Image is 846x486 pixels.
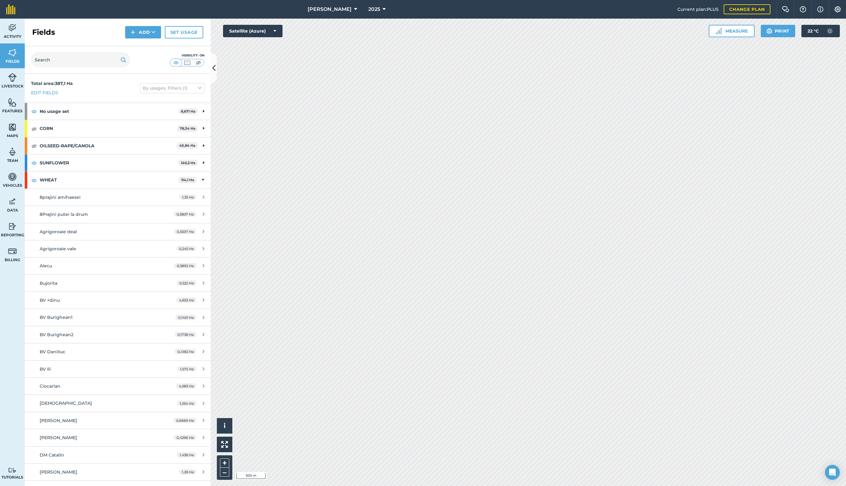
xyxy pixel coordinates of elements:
button: i [217,418,232,434]
span: 1,438 Ha [177,452,196,457]
div: Visibility: On [170,53,204,58]
span: 0,1738 Ha [175,332,196,337]
button: Measure [709,25,755,37]
button: 22 °C [801,25,840,37]
span: Ciocarlan [40,383,60,389]
a: BV Ili1,575 Ha [25,361,211,377]
button: Print [761,25,796,37]
span: 4,653 Ha [176,297,196,303]
input: Search [31,52,130,67]
button: + [220,458,229,468]
span: 0,3807 Ha [174,212,196,217]
span: 2025 [368,6,380,13]
span: 22 ° C [808,25,819,37]
img: svg+xml;base64,PD94bWwgdmVyc2lvbj0iMS4wIiBlbmNvZGluZz0idXRmLTgiPz4KPCEtLSBHZW5lcmF0b3I6IEFkb2JlIE... [8,23,17,33]
span: 0,245 Ha [176,246,196,251]
span: i [224,422,226,430]
a: Alecu0,5892 Ha [25,257,211,274]
img: A cog icon [834,6,841,12]
span: 0,4182 Ha [175,349,196,354]
span: BV Burighean1 [40,314,72,320]
img: svg+xml;base64,PHN2ZyB4bWxucz0iaHR0cDovL3d3dy53My5vcmcvMjAwMC9zdmciIHdpZHRoPSI1MCIgaGVpZ2h0PSI0MC... [195,60,202,66]
span: 0,5507 Ha [174,229,196,234]
img: svg+xml;base64,PD94bWwgdmVyc2lvbj0iMS4wIiBlbmNvZGluZz0idXRmLTgiPz4KPCEtLSBHZW5lcmF0b3I6IEFkb2JlIE... [8,172,17,181]
button: Add [125,26,161,38]
span: [DEMOGRAPHIC_DATA] [40,400,92,406]
img: Ruler icon [716,28,722,34]
span: 0,522 Ha [177,280,196,286]
a: Set usage [165,26,203,38]
img: svg+xml;base64,PD94bWwgdmVyc2lvbj0iMS4wIiBlbmNvZGluZz0idXRmLTgiPz4KPCEtLSBHZW5lcmF0b3I6IEFkb2JlIE... [8,467,17,473]
img: svg+xml;base64,PHN2ZyB4bWxucz0iaHR0cDovL3d3dy53My5vcmcvMjAwMC9zdmciIHdpZHRoPSIxNCIgaGVpZ2h0PSIyNC... [131,29,135,36]
img: svg+xml;base64,PD94bWwgdmVyc2lvbj0iMS4wIiBlbmNvZGluZz0idXRmLTgiPz4KPCEtLSBHZW5lcmF0b3I6IEFkb2JlIE... [8,222,17,231]
a: Change plan [724,4,770,14]
span: 4,083 Ha [176,383,196,389]
span: [PERSON_NAME] [308,6,352,13]
div: OILSEED-RAPE/CANOLA45,84 Ha [25,137,211,154]
strong: Total area : 387,1 Ha [31,81,73,86]
img: svg+xml;base64,PHN2ZyB4bWxucz0iaHR0cDovL3d3dy53My5vcmcvMjAwMC9zdmciIHdpZHRoPSIxNyIgaGVpZ2h0PSIxNy... [817,6,823,13]
span: BV Ili [40,366,51,372]
a: 8Prajini putei la drum0,3807 Ha [25,206,211,223]
a: BV Burighean20,1738 Ha [25,326,211,343]
img: fieldmargin Logo [6,4,15,14]
a: Edit fields [31,89,58,96]
img: svg+xml;base64,PHN2ZyB4bWxucz0iaHR0cDovL3d3dy53My5vcmcvMjAwMC9zdmciIHdpZHRoPSIxOCIgaGVpZ2h0PSIyNC... [31,142,37,149]
span: 1,35 Ha [179,194,196,200]
img: svg+xml;base64,PD94bWwgdmVyc2lvbj0iMS4wIiBlbmNvZGluZz0idXRmLTgiPz4KPCEtLSBHZW5lcmF0b3I6IEFkb2JlIE... [8,247,17,256]
a: Agrigoroaie vale0,245 Ha [25,240,211,257]
span: 1,28 Ha [179,469,196,475]
span: Bujorita [40,280,57,286]
img: svg+xml;base64,PHN2ZyB4bWxucz0iaHR0cDovL3d3dy53My5vcmcvMjAwMC9zdmciIHdpZHRoPSI1MCIgaGVpZ2h0PSI0MC... [172,60,180,66]
strong: WHEAT [40,172,178,188]
span: 1,575 Ha [177,366,196,372]
img: svg+xml;base64,PHN2ZyB4bWxucz0iaHR0cDovL3d3dy53My5vcmcvMjAwMC9zdmciIHdpZHRoPSI1MCIgaGVpZ2h0PSI0MC... [183,60,191,66]
a: BV +dinu4,653 Ha [25,292,211,309]
img: svg+xml;base64,PHN2ZyB4bWxucz0iaHR0cDovL3d3dy53My5vcmcvMjAwMC9zdmciIHdpZHRoPSIxOCIgaGVpZ2h0PSIyNC... [31,159,37,167]
img: svg+xml;base64,PHN2ZyB4bWxucz0iaHR0cDovL3d3dy53My5vcmcvMjAwMC9zdmciIHdpZHRoPSIxOCIgaGVpZ2h0PSIyNC... [31,108,37,115]
img: svg+xml;base64,PHN2ZyB4bWxucz0iaHR0cDovL3d3dy53My5vcmcvMjAwMC9zdmciIHdpZHRoPSIxOCIgaGVpZ2h0PSIyNC... [31,176,37,184]
a: DM Catalin1,438 Ha [25,447,211,463]
h2: Fields [32,27,55,37]
strong: 78,34 Ha [180,126,195,131]
a: [DEMOGRAPHIC_DATA]1,054 Ha [25,395,211,412]
strong: 45,84 Ha [179,143,195,148]
a: BV Burighean10,1401 Ha [25,309,211,326]
img: A question mark icon [799,6,807,12]
span: BV Daniliuc [40,349,65,354]
strong: No usage set [40,103,178,120]
span: 8prajini amihaesei [40,194,81,200]
div: Open Intercom Messenger [825,465,840,480]
a: [PERSON_NAME]1,28 Ha [25,464,211,480]
div: WHEAT114,1 Ha [25,172,211,188]
a: Ciocarlan4,083 Ha [25,378,211,395]
span: BV Burighean2 [40,332,73,337]
span: [PERSON_NAME] [40,435,77,440]
button: – [220,468,229,477]
span: Agrigoroaie vale [40,246,76,252]
a: Agrigoroaie deal0,5507 Ha [25,223,211,240]
img: svg+xml;base64,PHN2ZyB4bWxucz0iaHR0cDovL3d3dy53My5vcmcvMjAwMC9zdmciIHdpZHRoPSI1NiIgaGVpZ2h0PSI2MC... [8,123,17,132]
strong: OILSEED-RAPE/CANOLA [40,137,177,154]
span: Agrigoroaie deal [40,229,77,234]
div: CORN78,34 Ha [25,120,211,137]
img: svg+xml;base64,PD94bWwgdmVyc2lvbj0iMS4wIiBlbmNvZGluZz0idXRmLTgiPz4KPCEtLSBHZW5lcmF0b3I6IEFkb2JlIE... [824,25,836,37]
a: BV Daniliuc0,4182 Ha [25,343,211,360]
strong: 8,671 Ha [181,109,195,114]
span: 8Prajini putei la drum [40,212,88,217]
span: 0,4296 Ha [174,435,196,440]
strong: 114,1 Ha [181,178,194,182]
span: [PERSON_NAME] [40,418,77,423]
img: svg+xml;base64,PD94bWwgdmVyc2lvbj0iMS4wIiBlbmNvZGluZz0idXRmLTgiPz4KPCEtLSBHZW5lcmF0b3I6IEFkb2JlIE... [8,73,17,82]
strong: SUNFLOWER [40,154,178,171]
span: 0,5892 Ha [174,263,196,268]
span: 1,054 Ha [177,401,196,406]
span: Alecu [40,263,52,269]
span: Current plan : PLUS [677,6,719,13]
img: svg+xml;base64,PHN2ZyB4bWxucz0iaHR0cDovL3d3dy53My5vcmcvMjAwMC9zdmciIHdpZHRoPSIxOSIgaGVpZ2h0PSIyNC... [121,56,126,64]
span: 0,1401 Ha [175,315,196,320]
a: [PERSON_NAME]0,6669 Ha [25,412,211,429]
img: svg+xml;base64,PHN2ZyB4bWxucz0iaHR0cDovL3d3dy53My5vcmcvMjAwMC9zdmciIHdpZHRoPSIxOCIgaGVpZ2h0PSIyNC... [31,125,37,132]
img: Two speech bubbles overlapping with the left bubble in the forefront [782,6,789,12]
a: 8prajini amihaesei1,35 Ha [25,189,211,206]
